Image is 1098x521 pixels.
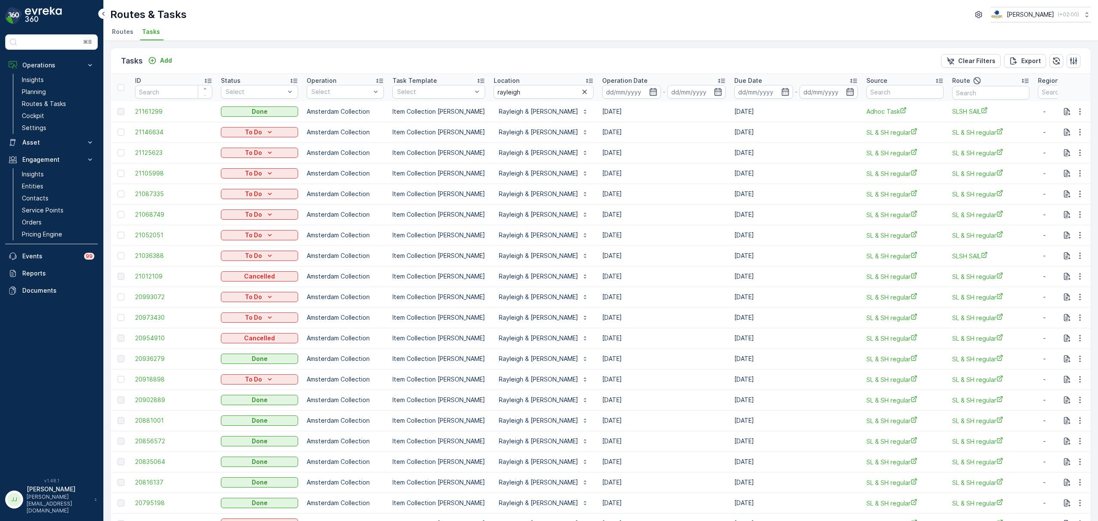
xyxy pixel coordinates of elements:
p: Planning [22,88,46,96]
p: Done [252,437,268,445]
p: Routes & Tasks [22,100,66,108]
div: Toggle Row Selected [118,149,124,156]
a: SL & SH regular [866,231,944,240]
td: Amsterdam Collection [302,348,388,369]
a: SL & SH regular [952,416,1029,425]
a: SL & SH regular [866,169,944,178]
span: SL & SH regular [866,437,944,446]
td: Amsterdam Collection [302,101,388,122]
span: Adhoc Task [866,107,944,116]
td: Item Collection [PERSON_NAME] [388,163,489,184]
td: [DATE] [598,142,730,163]
a: 21087335 [135,190,212,198]
a: SL & SH regular [952,231,1029,240]
a: Insights [18,168,98,180]
span: SL & SH regular [866,210,944,219]
a: Events99 [5,248,98,265]
p: To Do [245,190,262,198]
a: 21036388 [135,251,212,260]
td: [DATE] [730,163,862,184]
span: SL & SH regular [866,416,944,425]
img: logo [5,7,22,24]
div: Toggle Row Selected [118,252,124,259]
td: [DATE] [730,287,862,307]
td: [DATE] [730,122,862,142]
span: SL & SH regular [952,210,1029,219]
a: SL & SH regular [866,334,944,343]
button: Rayleigh & [PERSON_NAME] [494,311,594,324]
td: Item Collection [PERSON_NAME] [388,328,489,348]
p: Done [252,416,268,425]
button: Rayleigh & [PERSON_NAME] [494,270,594,283]
p: To Do [245,375,262,384]
p: Engagement [22,155,81,164]
input: Search [866,85,944,99]
a: SL & SH regular [866,396,944,405]
td: Amsterdam Collection [302,431,388,451]
span: 21052051 [135,231,212,239]
p: Pricing Engine [22,230,62,239]
td: [DATE] [598,369,730,390]
td: Amsterdam Collection [302,245,388,266]
td: Amsterdam Collection [302,410,388,431]
a: SLSH SAIL [952,251,1029,260]
p: Rayleigh & [PERSON_NAME] [499,210,578,219]
button: To Do [221,251,298,261]
span: SL & SH regular [866,190,944,199]
div: Toggle Row Selected [118,170,124,177]
a: SL & SH regular [952,437,1029,446]
a: Insights [18,74,98,86]
button: Rayleigh & [PERSON_NAME] [494,373,594,386]
p: Done [252,107,268,116]
td: [DATE] [730,101,862,122]
td: Item Collection [PERSON_NAME] [388,348,489,369]
span: SL & SH regular [866,272,944,281]
button: Export [1004,54,1046,68]
td: Item Collection [PERSON_NAME] [388,184,489,204]
p: Insights [22,170,44,179]
p: Cancelled [244,334,275,342]
td: Amsterdam Collection [302,287,388,307]
span: SL & SH regular [952,354,1029,363]
p: Rayleigh & [PERSON_NAME] [499,313,578,322]
button: To Do [221,374,298,385]
a: SL & SH regular [866,354,944,363]
td: Amsterdam Collection [302,307,388,328]
a: SLSH SAIL [952,107,1029,116]
span: 21146634 [135,128,212,136]
a: Routes & Tasks [18,98,98,110]
td: Amsterdam Collection [302,369,388,390]
p: Rayleigh & [PERSON_NAME] [499,169,578,178]
td: [DATE] [730,307,862,328]
a: 20993072 [135,293,212,301]
span: SL & SH regular [952,375,1029,384]
a: 20954910 [135,334,212,342]
a: SL & SH regular [952,334,1029,343]
td: [DATE] [598,225,730,245]
p: [PERSON_NAME] [1007,10,1054,19]
td: [DATE] [598,410,730,431]
p: Done [252,396,268,404]
button: Rayleigh & [PERSON_NAME] [494,146,594,160]
button: Engagement [5,151,98,168]
button: Rayleigh & [PERSON_NAME] [494,434,594,448]
span: 20856572 [135,437,212,445]
p: Operations [22,61,81,70]
td: [DATE] [730,142,862,163]
p: Rayleigh & [PERSON_NAME] [499,148,578,157]
a: SL & SH regular [866,148,944,158]
span: SL & SH regular [866,375,944,384]
p: To Do [245,293,262,301]
td: [DATE] [730,184,862,204]
td: Item Collection [PERSON_NAME] [388,204,489,225]
td: [DATE] [730,410,862,431]
td: Amsterdam Collection [302,328,388,348]
td: Amsterdam Collection [302,266,388,287]
button: Rayleigh & [PERSON_NAME] [494,414,594,427]
p: Asset [22,138,81,147]
button: To Do [221,168,298,179]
